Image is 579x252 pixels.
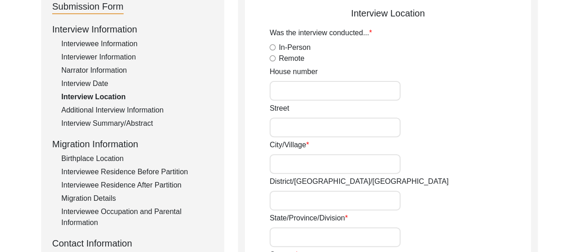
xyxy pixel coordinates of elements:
[61,206,213,228] div: Interviewee Occupation and Parental Information
[61,193,213,204] div: Migration Details
[61,166,213,177] div: Interviewee Residence Before Partition
[61,78,213,89] div: Interview Date
[52,22,213,36] div: Interview Information
[279,53,304,64] label: Remote
[61,91,213,102] div: Interview Location
[270,176,449,187] label: District/[GEOGRAPHIC_DATA]/[GEOGRAPHIC_DATA]
[61,52,213,63] div: Interviewer Information
[61,105,213,116] div: Additional Interview Information
[61,118,213,129] div: Interview Summary/Abstract
[61,65,213,76] div: Narrator Information
[245,6,531,20] div: Interview Location
[52,236,213,250] div: Contact Information
[270,213,348,224] label: State/Province/Division
[270,139,309,150] label: City/Village
[52,137,213,151] div: Migration Information
[61,180,213,191] div: Interviewee Residence After Partition
[61,153,213,164] div: Birthplace Location
[270,66,318,77] label: House number
[61,38,213,49] div: Interviewee Information
[270,103,289,114] label: Street
[279,42,310,53] label: In-Person
[270,27,372,38] label: Was the interview conducted...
